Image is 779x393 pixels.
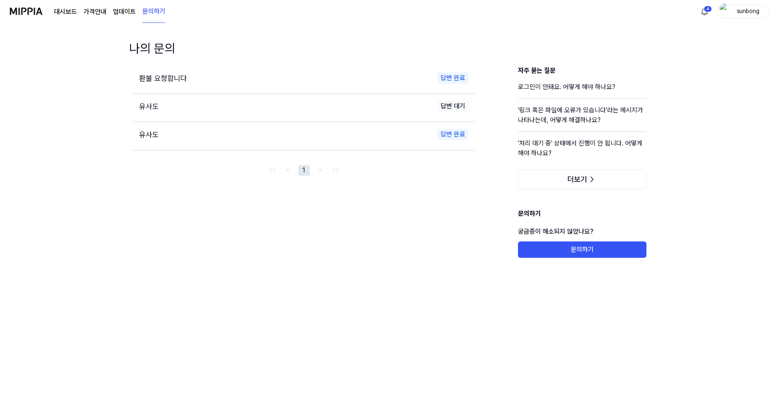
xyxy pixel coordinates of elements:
[700,7,709,16] img: 알림
[129,39,175,58] h1: 나의 문의
[54,7,77,17] a: 대시보드
[518,209,646,222] h1: 문의하기
[518,241,646,258] button: 문의하기
[139,74,187,83] span: 환불 요청합니다
[518,176,646,183] a: 더보기
[437,129,468,140] div: 답변 완료
[518,105,646,132] a: '링크 혹은 파일에 오류가 있습니다'라는 메시지가 나타나는데, 어떻게 해결하나요?
[298,165,310,176] button: 1
[518,138,646,165] a: '처리 대기 중' 상태에서 진행이 안 됩니다. 어떻게 해야 하나요?
[567,175,587,183] span: 더보기
[142,0,165,23] a: 문의하기
[113,7,136,17] a: 업데이트
[518,246,646,253] a: 문의하기
[720,3,729,20] img: profile
[518,222,646,241] p: 궁금증이 해소되지 않았나요?
[139,130,159,139] span: 유사도
[518,82,646,98] a: 로그인이 안돼요. 어떻게 해야 하나요?
[717,4,769,18] button: profilesunbong
[437,72,468,84] div: 답변 완료
[518,170,646,189] button: 더보기
[518,66,646,76] h3: 자주 묻는 질문
[732,7,764,16] div: sunbong
[83,7,106,17] button: 가격안내
[704,6,712,12] div: 4
[139,102,159,111] span: 유사도
[698,5,711,18] button: 알림4
[437,100,468,112] div: 답변 대기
